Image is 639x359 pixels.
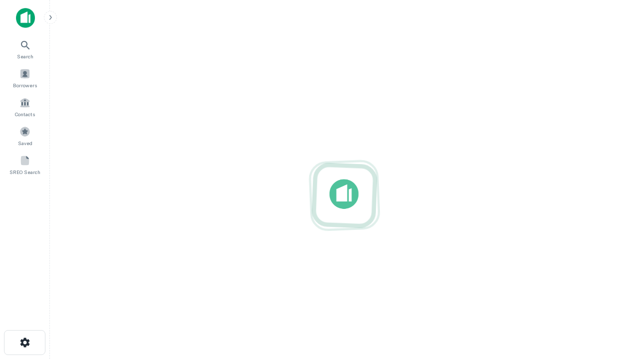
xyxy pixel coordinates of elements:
a: SREO Search [3,151,47,178]
span: Contacts [15,110,35,118]
a: Search [3,35,47,62]
a: Saved [3,122,47,149]
span: Saved [18,139,32,147]
iframe: Chat Widget [589,247,639,295]
a: Borrowers [3,64,47,91]
a: Contacts [3,93,47,120]
span: Borrowers [13,81,37,89]
span: SREO Search [9,168,40,176]
img: capitalize-icon.png [16,8,35,28]
span: Search [17,52,33,60]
